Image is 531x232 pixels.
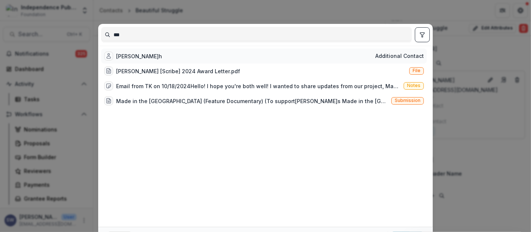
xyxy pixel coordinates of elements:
span: File [413,68,420,73]
span: Submission [395,98,420,103]
button: toggle filters [415,27,430,42]
div: Made in the [GEOGRAPHIC_DATA] (Feature Documentary) (To support[PERSON_NAME]s Made in the [GEOGRA... [116,97,388,105]
span: Notes [407,83,420,88]
span: Additional contact [375,53,424,59]
div: [PERSON_NAME] [Scribe] 2024 Award Letter.pdf [116,67,240,75]
div: [PERSON_NAME]h [116,52,162,60]
div: Email from TK on 10/18/2024Hello! I hope you're both well! I wanted to share updates from our pro... [116,82,401,90]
